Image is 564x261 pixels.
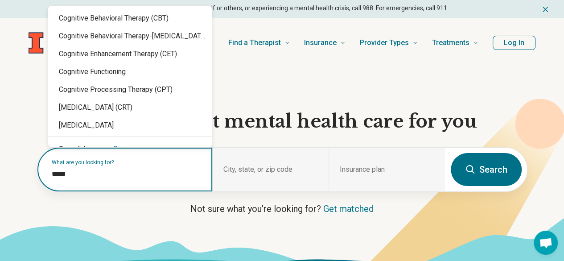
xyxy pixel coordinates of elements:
button: Dismiss [541,4,550,14]
div: Suggestions [48,6,212,162]
div: Cognitive Behavioral Therapy (CBT) [48,9,212,27]
label: What are you looking for? [52,160,202,165]
div: Cognitive Enhancement Therapy (CET) [48,45,212,63]
p: If you are at risk of harming yourself or others, or experiencing a mental health crisis, call 98... [114,4,449,13]
span: Search by name: [59,145,113,153]
a: Get matched [323,203,374,214]
span: Provider Types [360,37,409,49]
button: Log In [493,36,535,50]
a: Home page [29,29,158,57]
span: Treatments [432,37,469,49]
p: Not sure what you’re looking for? [37,203,527,215]
span: Cogn [113,145,129,153]
div: [MEDICAL_DATA] [48,116,212,134]
div: Cognitive Behavioral Therapy-[MEDICAL_DATA] (CBT-I) [48,27,212,45]
div: Open chat [534,231,558,255]
span: Find a Therapist [228,37,281,49]
div: Cognitive Functioning [48,63,212,81]
span: Insurance [304,37,337,49]
div: Cognitive Processing Therapy (CPT) [48,81,212,99]
button: Search [451,153,522,186]
h1: Find the right mental health care for you [37,110,527,133]
div: [MEDICAL_DATA] (CRT) [48,99,212,116]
